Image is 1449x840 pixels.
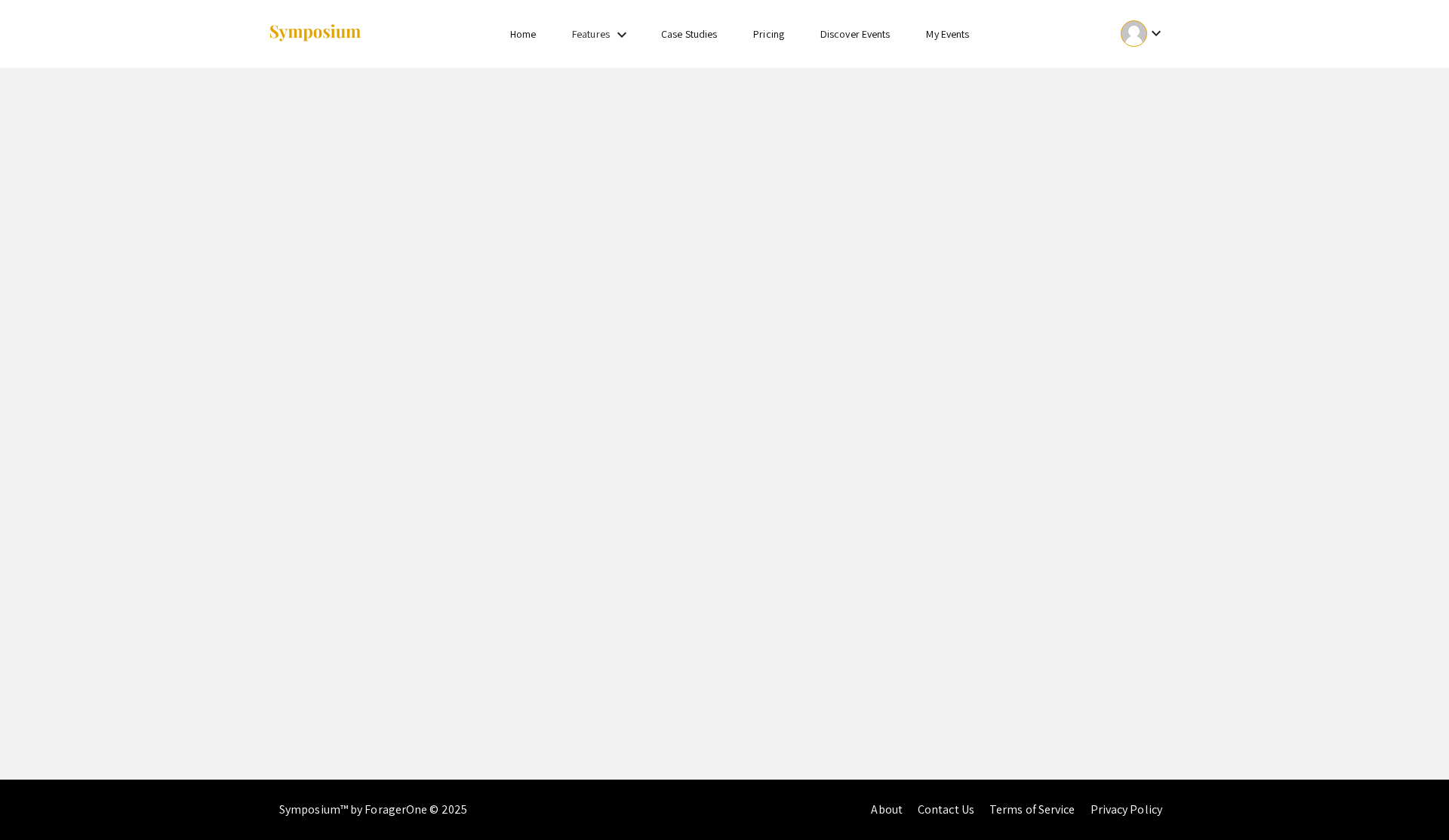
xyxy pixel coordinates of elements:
mat-icon: Expand account dropdown [1147,24,1165,42]
button: Expand account dropdown [1105,17,1181,51]
mat-icon: Expand Features list [613,26,631,44]
img: Symposium by ForagerOne [268,23,362,44]
a: Contact Us [918,802,974,817]
a: Pricing [753,27,784,41]
a: Features [572,27,610,41]
a: Home [510,27,536,41]
a: Discover Events [820,27,891,41]
a: About [871,802,903,817]
a: Case Studies [661,27,717,41]
a: Privacy Policy [1091,802,1162,817]
a: My Events [926,27,969,41]
a: Terms of Service [989,802,1075,817]
div: Symposium™ by ForagerOne © 2025 [279,780,467,840]
iframe: Chat [11,772,64,829]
